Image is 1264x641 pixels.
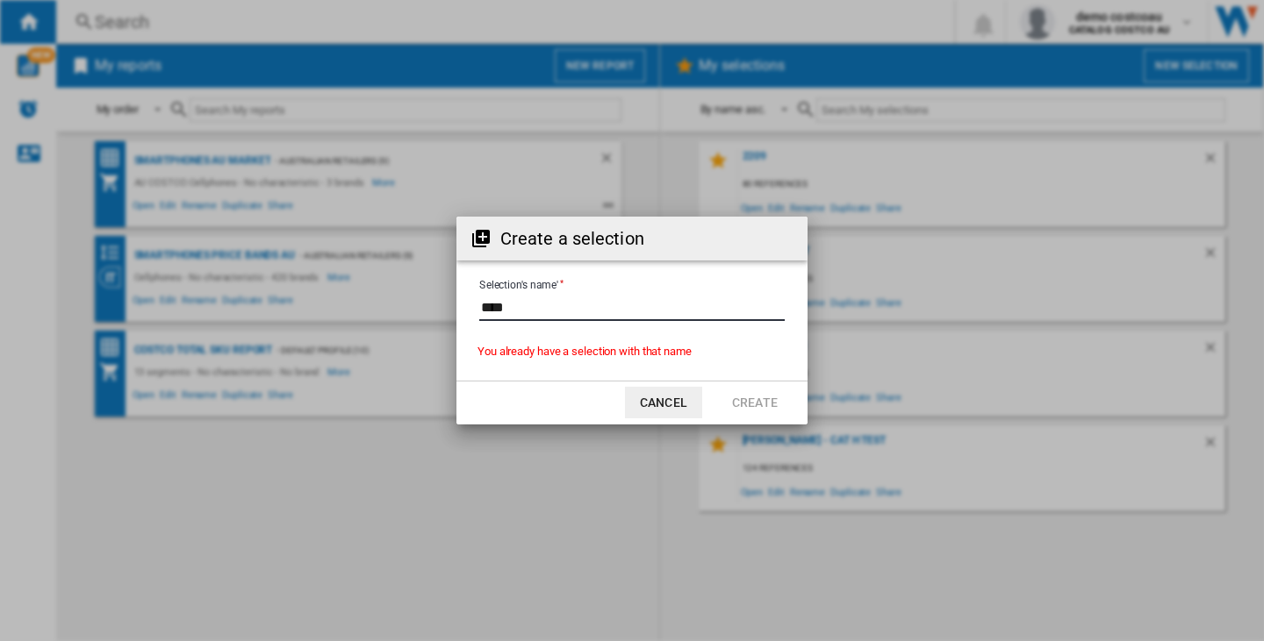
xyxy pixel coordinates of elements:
md-icon: Close dialog [772,228,794,249]
div: You already have a selection with that name [456,344,808,365]
h2: Create a selection [500,226,644,251]
button: Close dialog [765,221,801,256]
button: Cancel [625,387,702,418]
md-dialog: Create a ... [456,217,808,424]
button: Create [716,387,794,418]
